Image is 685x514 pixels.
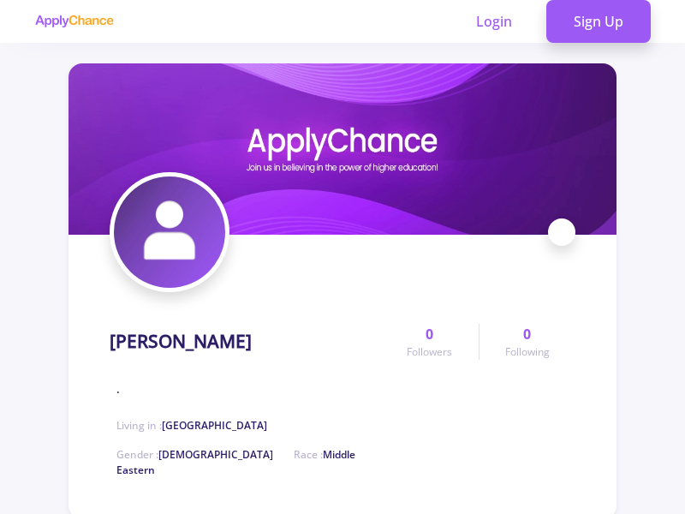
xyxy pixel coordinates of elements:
img: applychance logo text only [34,15,114,28]
a: 0Following [479,324,575,360]
img: Fatima Farahanicover image [68,63,616,235]
img: Fatima Farahaniavatar [114,176,225,288]
span: 0 [523,324,531,344]
span: Following [505,344,550,360]
span: Living in : [116,418,267,433]
h1: [PERSON_NAME] [110,331,252,352]
span: Gender : [116,447,273,462]
span: Race : [116,447,355,477]
span: Middle Eastern [116,447,355,477]
span: [DEMOGRAPHIC_DATA] [158,447,273,462]
span: Followers [407,344,452,360]
span: [GEOGRAPHIC_DATA] [162,418,267,433]
a: 0Followers [381,324,478,360]
span: 0 [426,324,433,344]
span: . [116,380,120,397]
